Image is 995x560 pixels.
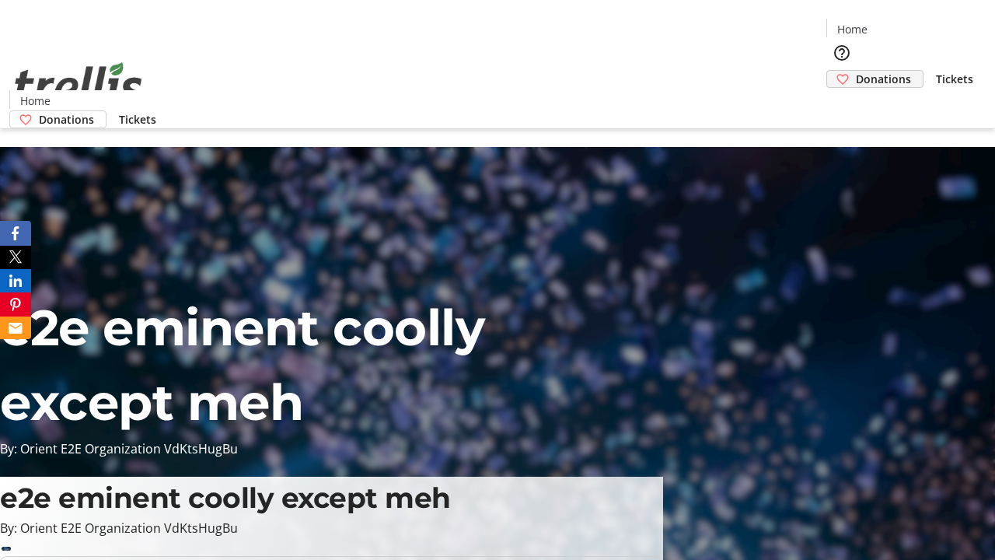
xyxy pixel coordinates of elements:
[837,21,868,37] span: Home
[9,110,106,128] a: Donations
[119,111,156,128] span: Tickets
[10,93,60,109] a: Home
[826,88,857,119] button: Cart
[827,21,877,37] a: Home
[923,71,986,87] a: Tickets
[826,37,857,68] button: Help
[20,93,51,109] span: Home
[936,71,973,87] span: Tickets
[856,71,911,87] span: Donations
[9,45,148,123] img: Orient E2E Organization VdKtsHugBu's Logo
[106,111,169,128] a: Tickets
[826,70,923,88] a: Donations
[39,111,94,128] span: Donations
